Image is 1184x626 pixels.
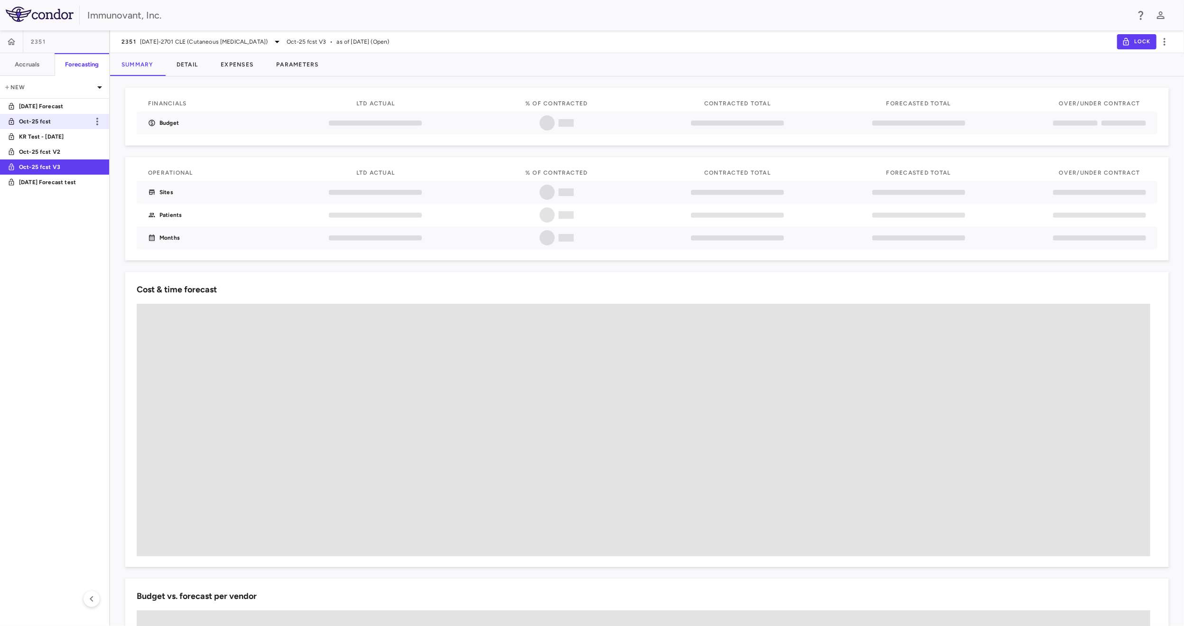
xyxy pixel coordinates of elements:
[19,148,89,156] p: Oct-25 fcst V2
[65,60,99,69] h6: Forecasting
[886,100,951,107] span: Forecasted Total
[140,37,268,46] span: [DATE]-2701 CLE (Cutaneous [MEDICAL_DATA])
[19,117,89,126] p: Oct-25 fcst
[1059,100,1140,107] span: Over/Under Contract
[19,163,89,171] p: Oct-25 fcst V3
[15,60,39,69] h6: Accruals
[1059,169,1140,176] span: Over/Under Contract
[704,169,771,176] span: Contracted Total
[159,211,182,219] p: Patients
[165,53,210,76] button: Detail
[137,590,257,603] h6: Budget vs. forecast per vendor
[886,169,951,176] span: Forecasted Total
[265,53,330,76] button: Parameters
[337,37,390,46] span: as of [DATE] (Open)
[159,234,180,242] p: Months
[1117,34,1156,49] button: Lock
[287,37,326,46] span: Oct-25 fcst V3
[148,169,193,176] span: Operational
[159,119,179,127] p: Budget
[525,169,588,176] span: % of Contracted
[159,188,173,196] p: Sites
[525,100,588,107] span: % of Contracted
[137,283,217,296] h6: Cost & time forecast
[356,100,395,107] span: LTD actual
[19,178,89,187] p: [DATE] Forecast test
[121,38,136,46] span: 2351
[31,38,46,46] span: 2351
[704,100,771,107] span: Contracted Total
[4,83,94,92] p: New
[330,37,333,46] span: •
[6,7,74,22] img: logo-full-BYUhSk78.svg
[87,8,1129,22] div: Immunovant, Inc.
[209,53,265,76] button: Expenses
[148,100,187,107] span: Financials
[19,102,89,111] p: [DATE] Forecast
[356,169,395,176] span: LTD Actual
[19,132,89,141] p: KR Test - [DATE]
[110,53,165,76] button: Summary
